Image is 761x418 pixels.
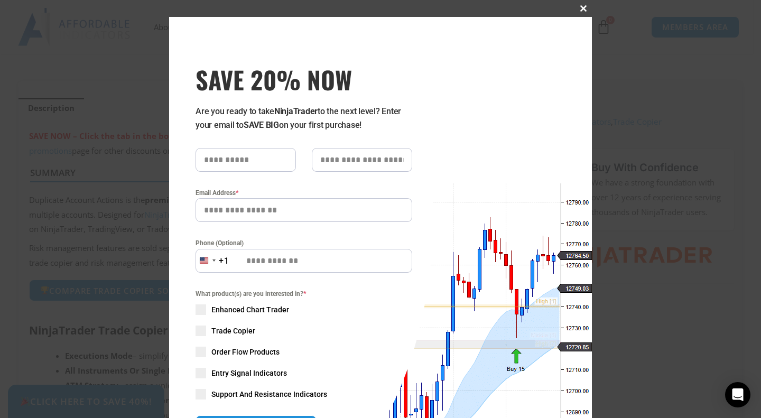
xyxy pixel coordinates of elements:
span: Order Flow Products [211,347,280,357]
span: Enhanced Chart Trader [211,304,289,315]
strong: NinjaTrader [274,106,318,116]
div: Open Intercom Messenger [725,382,750,407]
h3: SAVE 20% NOW [196,64,412,94]
label: Support And Resistance Indicators [196,389,412,400]
p: Are you ready to take to the next level? Enter your email to on your first purchase! [196,105,412,132]
label: Trade Copier [196,326,412,336]
label: Email Address [196,188,412,198]
div: +1 [219,254,229,268]
label: Enhanced Chart Trader [196,304,412,315]
span: Entry Signal Indicators [211,368,287,378]
span: What product(s) are you interested in? [196,289,412,299]
label: Phone (Optional) [196,238,412,248]
span: Support And Resistance Indicators [211,389,327,400]
span: Trade Copier [211,326,255,336]
label: Order Flow Products [196,347,412,357]
label: Entry Signal Indicators [196,368,412,378]
button: Selected country [196,249,229,273]
strong: SAVE BIG [244,120,279,130]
